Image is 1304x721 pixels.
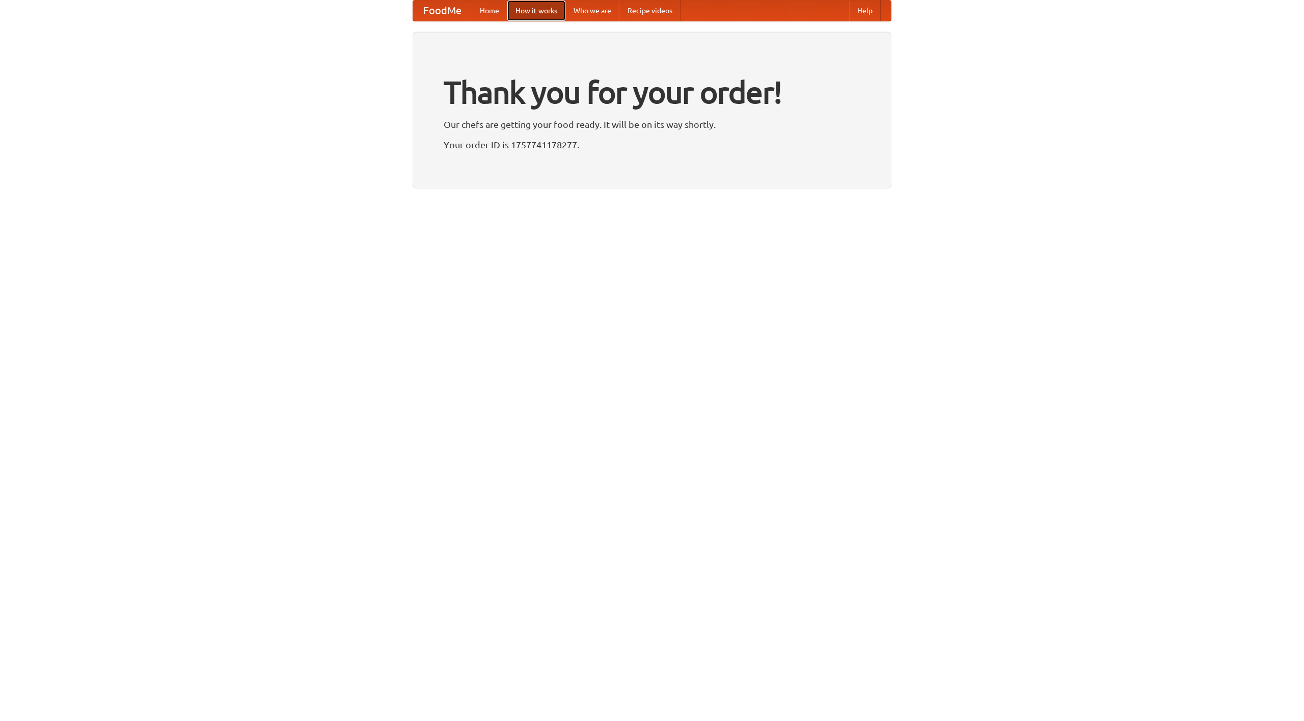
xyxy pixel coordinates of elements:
[413,1,472,21] a: FoodMe
[444,68,860,117] h1: Thank you for your order!
[507,1,565,21] a: How it works
[619,1,681,21] a: Recipe videos
[444,137,860,152] p: Your order ID is 1757741178277.
[444,117,860,132] p: Our chefs are getting your food ready. It will be on its way shortly.
[565,1,619,21] a: Who we are
[849,1,881,21] a: Help
[472,1,507,21] a: Home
